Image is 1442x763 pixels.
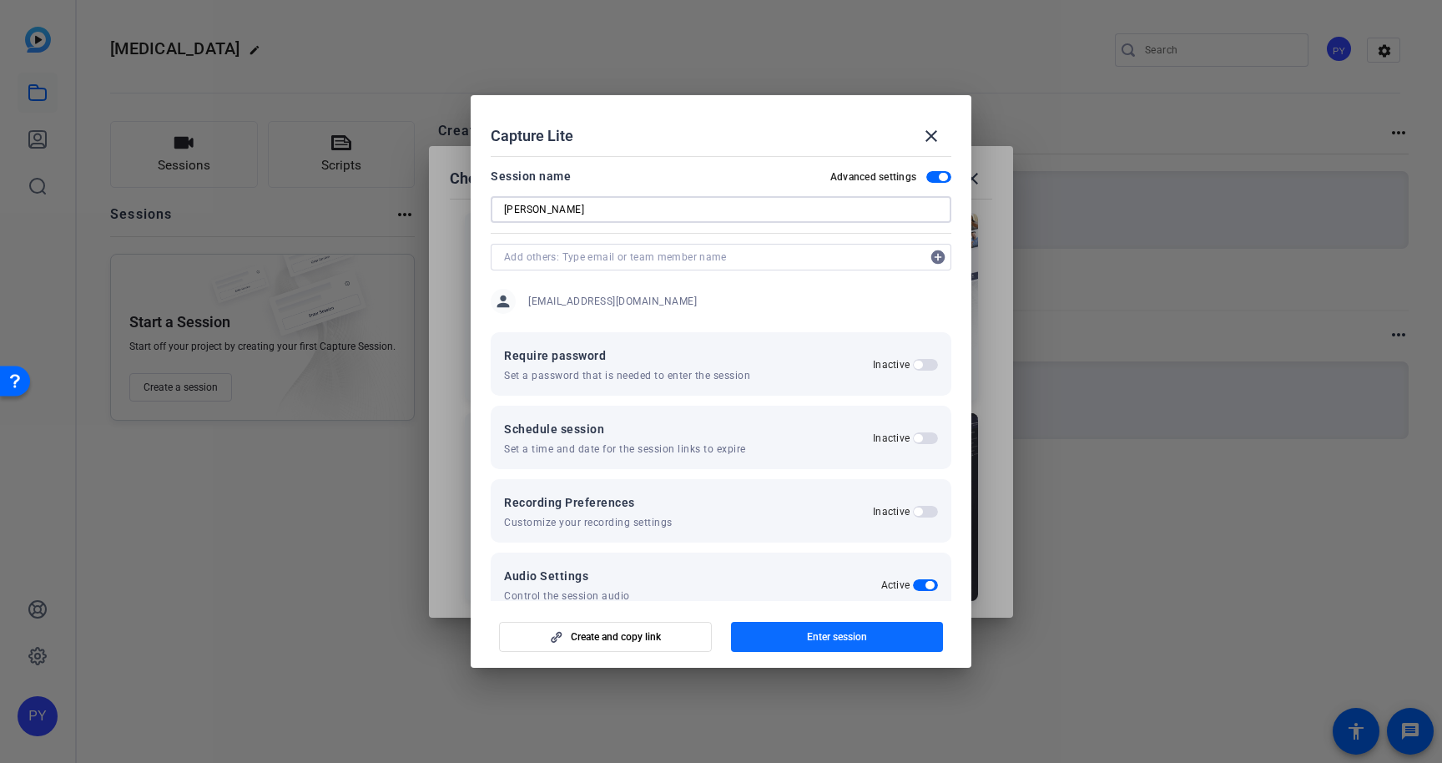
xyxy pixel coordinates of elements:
[499,622,712,652] button: Create and copy link
[925,244,951,270] mat-icon: add_circle
[504,419,746,439] span: Schedule session
[504,200,938,220] input: Enter Session Name
[504,369,750,382] span: Set a password that is needed to enter the session
[504,589,630,603] span: Control the session audio
[491,289,516,314] mat-icon: person
[504,566,630,586] span: Audio Settings
[504,346,750,366] span: Require password
[491,116,951,156] div: Capture Lite
[504,247,921,267] input: Add others: Type email or team member name
[881,579,910,592] h2: Active
[504,516,673,529] span: Customize your recording settings
[528,295,697,308] span: [EMAIL_ADDRESS][DOMAIN_NAME]
[491,166,571,186] div: Session name
[921,126,941,146] mat-icon: close
[873,358,910,371] h2: Inactive
[571,630,661,644] span: Create and copy link
[807,630,867,644] span: Enter session
[731,622,944,652] button: Enter session
[925,244,951,270] button: Add
[504,442,746,456] span: Set a time and date for the session links to expire
[873,432,910,445] h2: Inactive
[830,170,916,184] h2: Advanced settings
[504,493,673,513] span: Recording Preferences
[873,505,910,518] h2: Inactive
